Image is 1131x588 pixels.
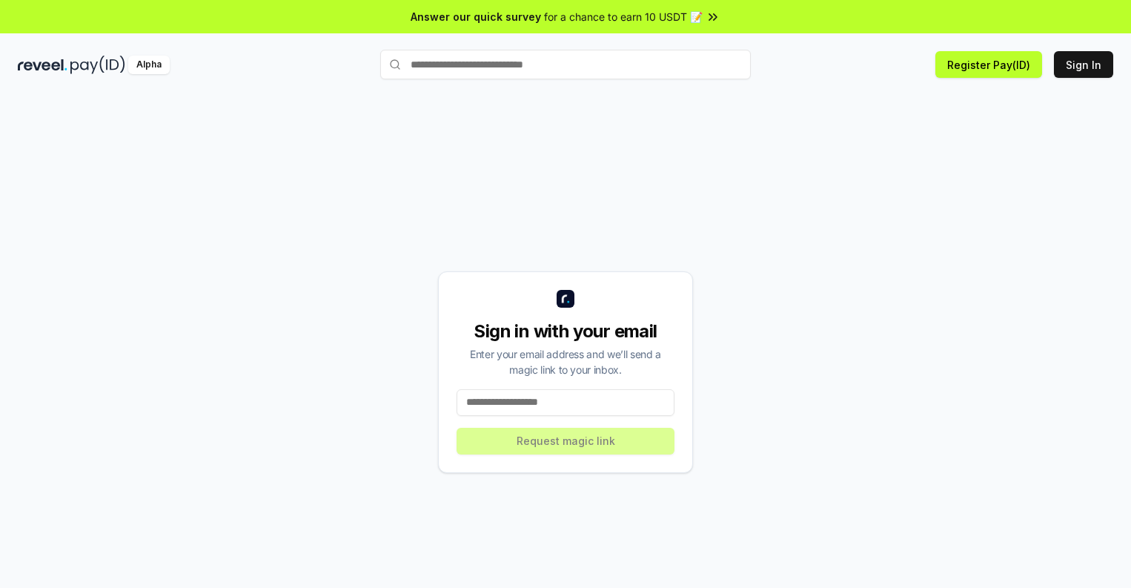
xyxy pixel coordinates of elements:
div: Alpha [128,56,170,74]
img: pay_id [70,56,125,74]
button: Sign In [1054,51,1113,78]
div: Sign in with your email [457,320,674,343]
img: reveel_dark [18,56,67,74]
div: Enter your email address and we’ll send a magic link to your inbox. [457,346,674,377]
span: Answer our quick survey [411,9,541,24]
span: for a chance to earn 10 USDT 📝 [544,9,703,24]
button: Register Pay(ID) [935,51,1042,78]
img: logo_small [557,290,574,308]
